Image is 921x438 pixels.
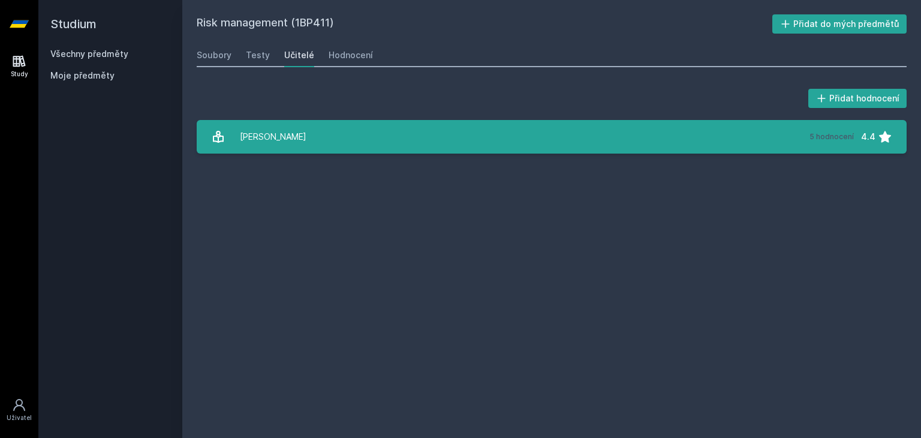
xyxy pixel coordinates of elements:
[329,49,373,61] div: Hodnocení
[197,43,231,67] a: Soubory
[2,48,36,85] a: Study
[246,49,270,61] div: Testy
[50,70,115,82] span: Moje předměty
[240,125,306,149] div: [PERSON_NAME]
[772,14,907,34] button: Přidat do mých předmětů
[197,49,231,61] div: Soubory
[11,70,28,79] div: Study
[2,392,36,428] a: Uživatel
[809,132,854,142] div: 5 hodnocení
[808,89,907,108] button: Přidat hodnocení
[197,14,772,34] h2: Risk management (1BP411)
[861,125,875,149] div: 4.4
[50,49,128,59] a: Všechny předměty
[284,43,314,67] a: Učitelé
[246,43,270,67] a: Testy
[329,43,373,67] a: Hodnocení
[284,49,314,61] div: Učitelé
[7,413,32,422] div: Uživatel
[197,120,907,154] a: [PERSON_NAME] 5 hodnocení 4.4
